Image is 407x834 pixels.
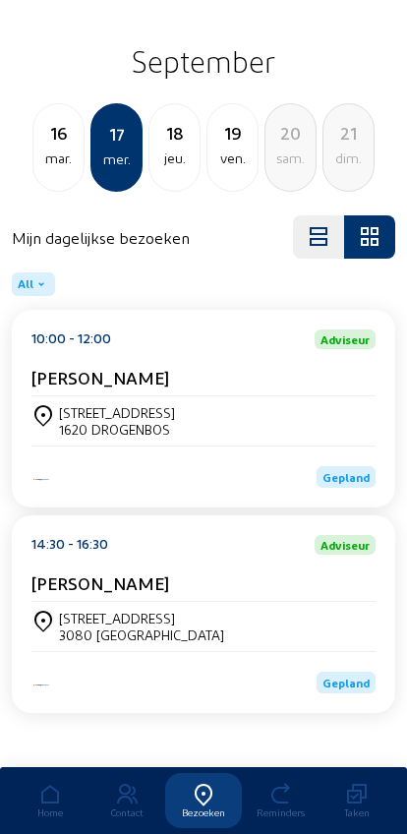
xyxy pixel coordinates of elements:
[207,119,258,147] div: 19
[12,36,395,86] h2: September
[149,147,200,170] div: jeu.
[31,367,169,387] cam-card-title: [PERSON_NAME]
[31,683,51,687] img: Energy Protect Ramen & Deuren
[265,119,316,147] div: 20
[59,404,175,421] div: [STREET_ADDRESS]
[165,773,242,828] a: Bezoeken
[323,147,374,170] div: dim.
[207,147,258,170] div: ven.
[322,470,370,484] span: Gepland
[12,806,88,818] div: Home
[31,535,108,555] div: 14:30 - 16:30
[319,806,395,818] div: Taken
[149,119,200,147] div: 18
[320,539,370,551] span: Adviseur
[319,773,395,828] a: Taken
[33,119,84,147] div: 16
[12,773,88,828] a: Home
[92,120,141,148] div: 17
[33,147,84,170] div: mar.
[31,572,169,593] cam-card-title: [PERSON_NAME]
[320,333,370,345] span: Adviseur
[242,806,319,818] div: Reminders
[242,773,319,828] a: Reminders
[18,276,33,292] span: All
[59,610,224,626] div: [STREET_ADDRESS]
[31,329,111,349] div: 10:00 - 12:00
[322,676,370,689] span: Gepland
[92,148,141,171] div: mer.
[59,626,224,643] div: 3080 [GEOGRAPHIC_DATA]
[165,806,242,818] div: Bezoeken
[59,421,175,438] div: 1620 DROGENBOS
[31,477,51,482] img: Energy Protect Ramen & Deuren
[12,228,190,247] h4: Mijn dagelijkse bezoeken
[88,806,165,818] div: Contact
[323,119,374,147] div: 21
[88,773,165,828] a: Contact
[265,147,316,170] div: sam.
